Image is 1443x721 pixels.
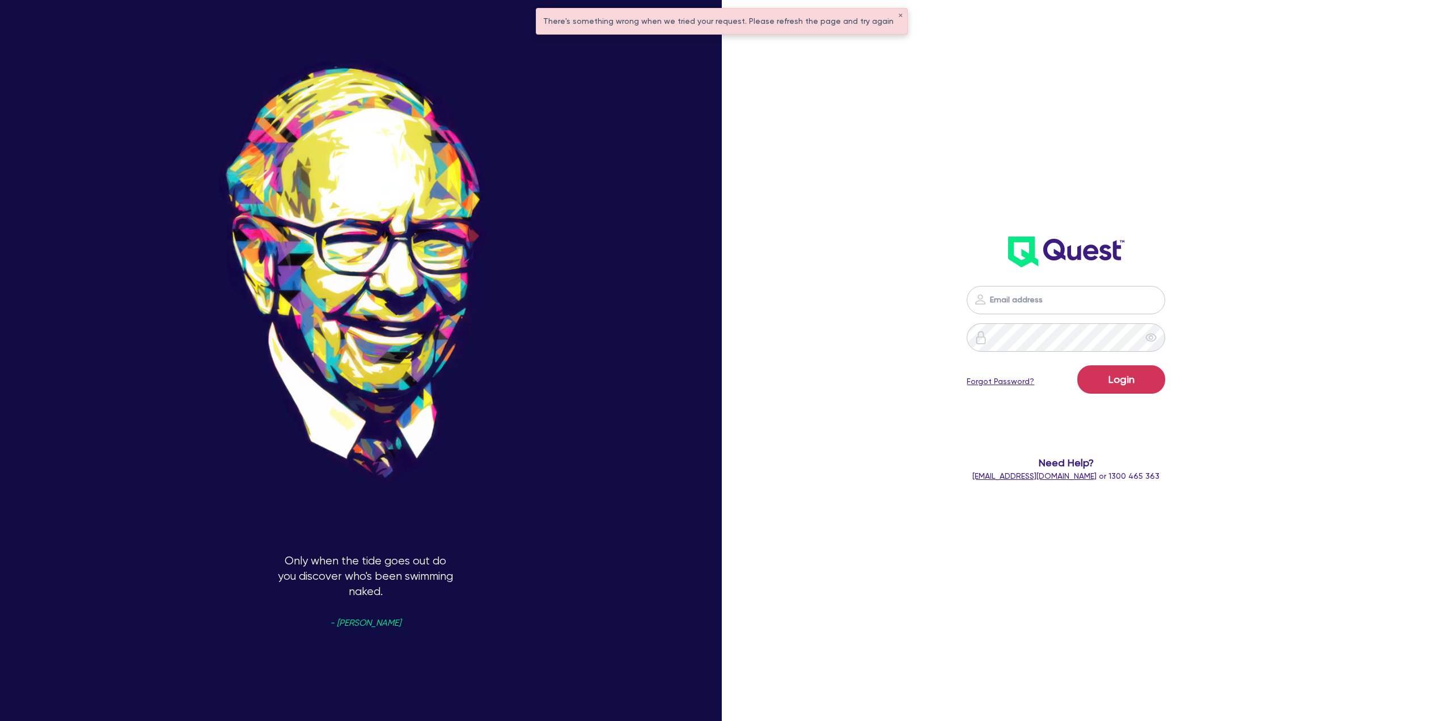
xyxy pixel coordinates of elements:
[972,471,1160,480] span: or 1300 465 363
[330,619,401,627] span: - [PERSON_NAME]
[967,286,1165,314] input: Email address
[866,455,1266,470] span: Need Help?
[972,471,1097,480] a: [EMAIL_ADDRESS][DOMAIN_NAME]
[536,9,907,34] div: There's something wrong when we tried your request. Please refresh the page and try again
[1145,332,1157,343] span: eye
[1008,237,1124,267] img: wH2k97JdezQIQAAAABJRU5ErkJggg==
[967,376,1034,387] a: Forgot Password?
[1077,365,1165,394] button: Login
[974,293,987,306] img: icon-password
[898,13,903,19] button: ✕
[974,331,988,344] img: icon-password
